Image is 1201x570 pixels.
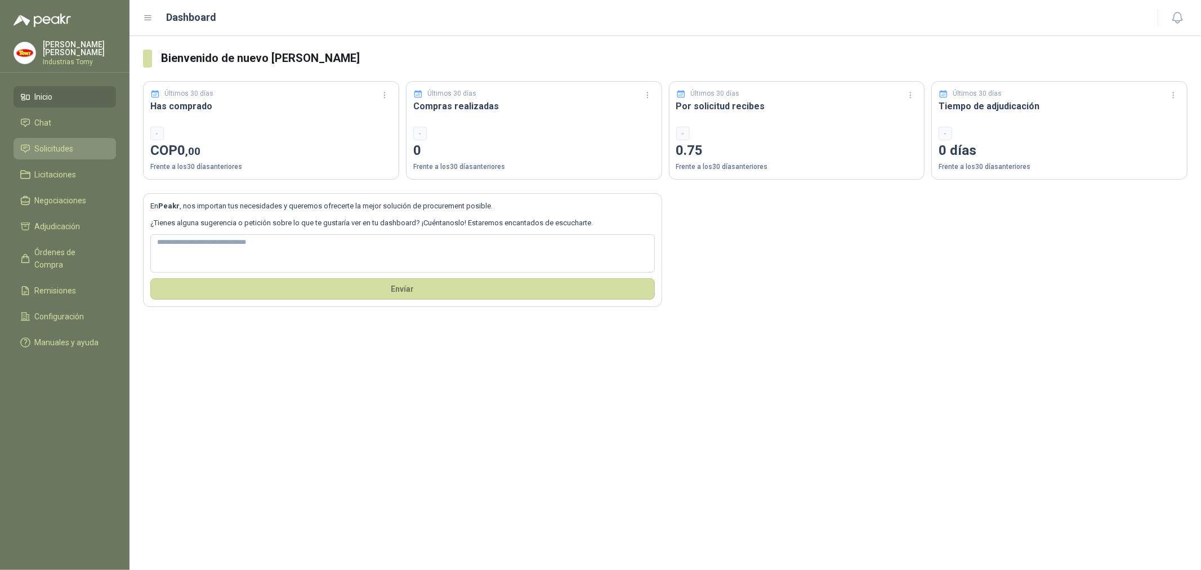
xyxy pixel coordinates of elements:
[676,99,918,113] h3: Por solicitud recibes
[14,164,116,185] a: Licitaciones
[35,91,53,103] span: Inicio
[167,10,217,25] h1: Dashboard
[676,162,918,172] p: Frente a los 30 días anteriores
[150,99,392,113] h3: Has comprado
[413,127,427,140] div: -
[427,88,476,99] p: Últimos 30 días
[150,127,164,140] div: -
[676,127,690,140] div: -
[14,280,116,301] a: Remisiones
[43,41,116,56] p: [PERSON_NAME] [PERSON_NAME]
[161,50,1187,67] h3: Bienvenido de nuevo [PERSON_NAME]
[14,42,35,64] img: Company Logo
[150,162,392,172] p: Frente a los 30 días anteriores
[939,140,1180,162] p: 0 días
[177,142,200,158] span: 0
[185,145,200,158] span: ,00
[14,332,116,353] a: Manuales y ayuda
[14,86,116,108] a: Inicio
[35,310,84,323] span: Configuración
[413,140,655,162] p: 0
[35,220,81,233] span: Adjudicación
[939,162,1180,172] p: Frente a los 30 días anteriores
[14,306,116,327] a: Configuración
[35,117,52,129] span: Chat
[35,246,105,271] span: Órdenes de Compra
[953,88,1002,99] p: Últimos 30 días
[158,202,180,210] b: Peakr
[413,99,655,113] h3: Compras realizadas
[14,14,71,27] img: Logo peakr
[413,162,655,172] p: Frente a los 30 días anteriores
[939,127,952,140] div: -
[35,142,74,155] span: Solicitudes
[150,278,655,300] button: Envíar
[35,168,77,181] span: Licitaciones
[43,59,116,65] p: Industrias Tomy
[165,88,214,99] p: Últimos 30 días
[676,140,918,162] p: 0.75
[150,140,392,162] p: COP
[35,194,87,207] span: Negociaciones
[150,217,655,229] p: ¿Tienes alguna sugerencia o petición sobre lo que te gustaría ver en tu dashboard? ¡Cuéntanoslo! ...
[14,242,116,275] a: Órdenes de Compra
[35,284,77,297] span: Remisiones
[14,216,116,237] a: Adjudicación
[690,88,739,99] p: Últimos 30 días
[14,190,116,211] a: Negociaciones
[14,138,116,159] a: Solicitudes
[939,99,1180,113] h3: Tiempo de adjudicación
[150,201,655,212] p: En , nos importan tus necesidades y queremos ofrecerte la mejor solución de procurement posible.
[35,336,99,349] span: Manuales y ayuda
[14,112,116,133] a: Chat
